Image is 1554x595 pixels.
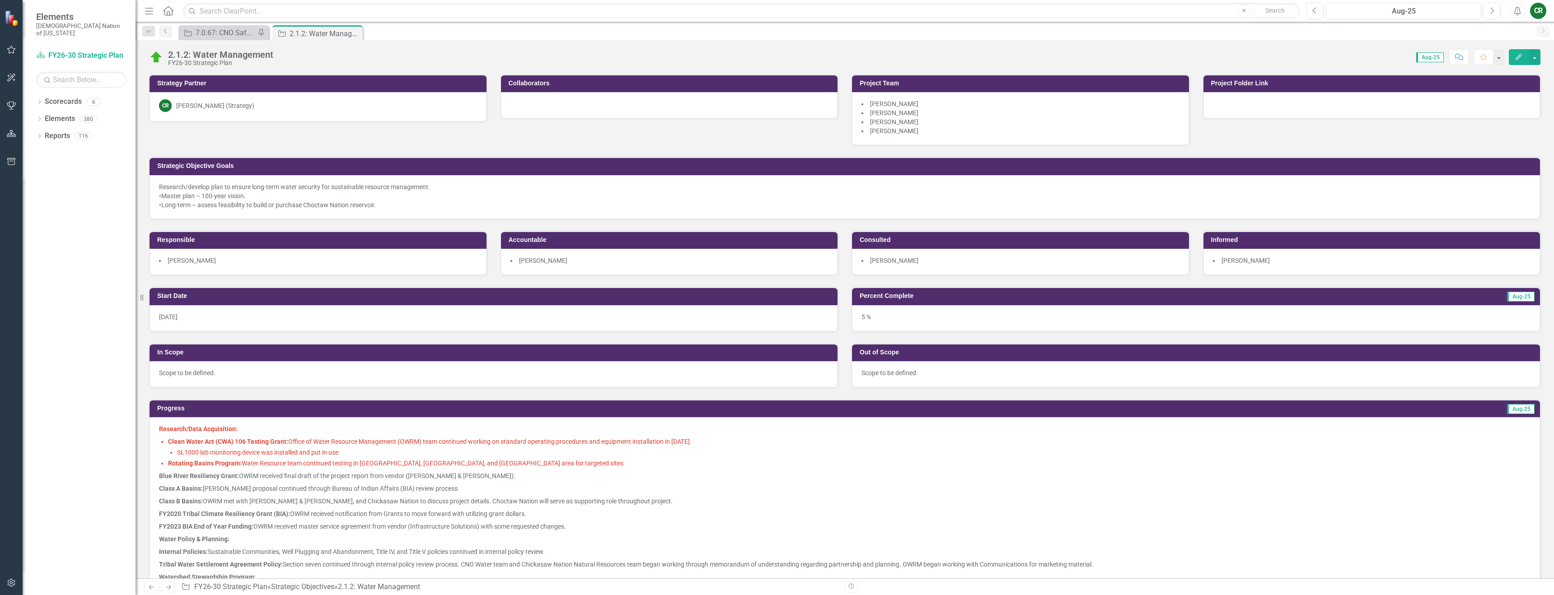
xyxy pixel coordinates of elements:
[271,582,334,591] a: Strategic Objectives
[168,460,242,467] strong: Rotating Basins Program:
[159,472,239,479] strong: Blue River Resiliency Grant:
[177,449,338,456] span: SL1000 lab monitoring device was installed and put in use
[157,405,833,412] h3: Progress
[1530,3,1546,19] button: CR
[1265,7,1285,14] span: Search
[519,257,567,264] span: [PERSON_NAME]
[1252,5,1297,17] button: Search
[870,109,918,116] span: [PERSON_NAME]
[75,132,92,140] div: 116
[338,582,420,591] div: 2.1.2: Water Management
[1329,6,1478,17] div: Aug-25
[159,535,229,543] strong: Water Policy & Planning:
[1211,237,1536,243] h3: Informed
[1507,404,1535,414] span: Aug-25
[157,237,482,243] h3: Responsible
[168,438,288,445] strong: Clean Water Act (CWA) 106 Testing Grant:
[168,438,690,445] span: Office of Water Resource Management (OWRM) team continued working on standard operating procedure...
[159,182,1531,191] div: Research/develop plan to ensure long-term water security for sustainable resource management.
[159,469,1531,482] p: OWRM received final draft of the project report from vendor ([PERSON_NAME] & [PERSON_NAME]).
[159,561,283,568] strong: Tribal Water Settlement Agreement Policy:
[159,485,203,492] strong: Class A Basins:
[149,50,164,65] img: On Target
[45,97,82,107] a: Scorecards
[1326,3,1481,19] button: Aug-25
[1416,52,1444,62] span: Aug-25
[181,27,255,38] a: 7.0.67: CNO Safety Protocols
[159,313,178,321] span: [DATE]
[860,293,1301,299] h3: Percent Complete
[159,200,1531,209] div: •Long-term – assess feasibility to build or purchase Choctaw Nation reservoir.
[157,163,1535,169] h3: Strategic Objective Goals
[157,80,482,87] h3: Strategy Partner
[183,3,1300,19] input: Search ClearPoint...
[36,11,126,22] span: Elements
[194,582,267,591] a: FY26-30 Strategic Plan
[159,510,290,517] strong: FY2020 Tribal Climate Resiliency Grant (BIA):
[168,257,216,264] span: [PERSON_NAME]
[290,28,360,39] div: 2.1.2: Water Management
[45,114,75,124] a: Elements
[80,115,97,123] div: 380
[852,305,1540,331] div: 5 %
[36,72,126,88] input: Search Below...
[159,523,253,530] strong: FY2023 BIA End of Year Funding:
[159,548,208,555] strong: Internal Policies:
[159,545,1531,558] p: Sustainable Communities, Well Plugging and Abandonment, Title IV, and Title V policies continued ...
[159,425,238,432] strong: Research/Data Acquisition:
[509,80,833,87] h3: Collaborators
[860,237,1184,243] h3: Consulted
[860,349,1535,356] h3: Out of Scope
[36,22,126,37] small: [DEMOGRAPHIC_DATA] Nation of [US_STATE]
[159,558,1531,571] p: Section seven continued through internal policy review process. CNO Water team and Chickasaw Nati...
[159,99,172,112] div: CR
[181,582,838,592] div: » »
[176,101,254,110] div: [PERSON_NAME] (Strategy)
[1222,257,1270,264] span: [PERSON_NAME]
[168,50,273,60] div: 2.1.2: Water Management
[196,27,255,38] div: 7.0.67: CNO Safety Protocols
[157,349,833,356] h3: In Scope
[509,237,833,243] h3: Accountable
[861,368,1531,377] p: Scope to be defined.
[159,497,203,505] strong: Class B Basins:
[168,460,623,467] span: Water Resource team continued testing in [GEOGRAPHIC_DATA], [GEOGRAPHIC_DATA], and [GEOGRAPHIC_DA...
[870,118,918,126] span: [PERSON_NAME]
[1211,80,1536,87] h3: Project Folder Link
[168,60,273,66] div: FY26-30 Strategic Plan
[157,293,833,299] h3: Start Date
[36,51,126,61] a: FY26-30 Strategic Plan
[4,9,21,27] img: ClearPoint Strategy
[159,482,1531,495] p: [PERSON_NAME] proposal continued through Bureau of Indian Affairs (BIA) review process.
[45,131,70,141] a: Reports
[870,100,918,107] span: [PERSON_NAME]
[159,573,256,581] strong: Watershed Stewardship Program:
[159,368,828,377] p: Scope to be defined.
[159,520,1531,533] p: OWRM received master service agreement from vendor (Infrastructure Solutions) with some requested...
[870,127,918,135] span: [PERSON_NAME]
[870,257,918,264] span: [PERSON_NAME]
[159,495,1531,507] p: OWRM met with [PERSON_NAME] & [PERSON_NAME], and Chickasaw Nation to discuss project details. Cho...
[159,191,1531,200] div: •Master plan – 100-year vision.
[860,80,1184,87] h3: Project Team
[159,507,1531,520] p: OWRM recieved notification from Grants to move forward with utilizing grant dollars.
[1507,292,1535,302] span: Aug-25
[86,98,101,106] div: 6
